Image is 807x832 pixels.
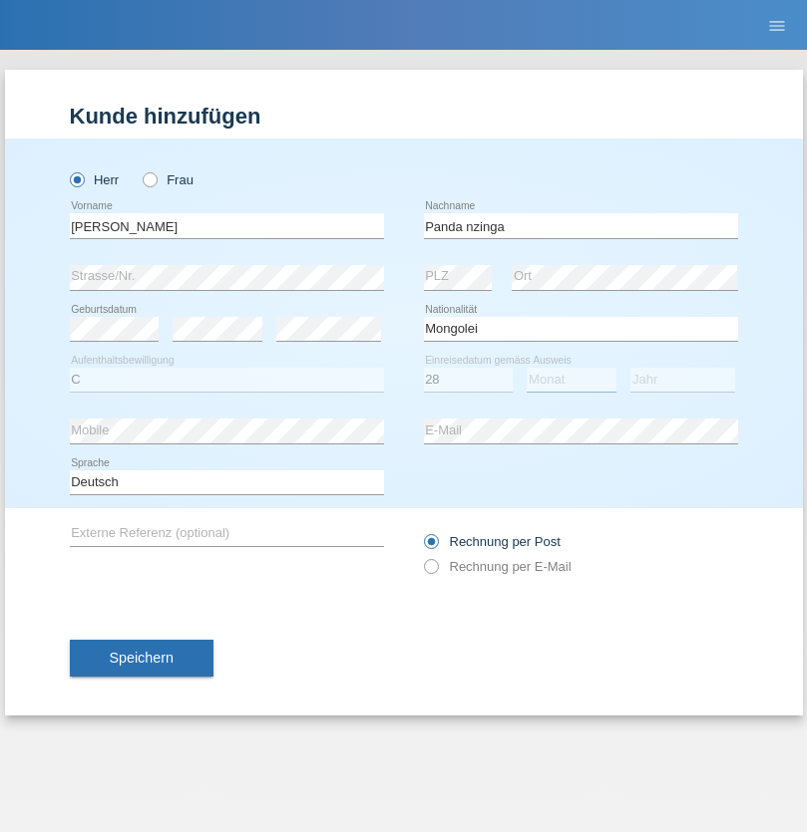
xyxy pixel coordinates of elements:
[767,16,787,36] i: menu
[143,172,156,185] input: Frau
[70,172,120,187] label: Herr
[143,172,194,187] label: Frau
[424,534,561,549] label: Rechnung per Post
[70,640,213,678] button: Speichern
[424,559,572,574] label: Rechnung per E-Mail
[757,19,797,31] a: menu
[70,172,83,185] input: Herr
[424,534,437,559] input: Rechnung per Post
[70,104,738,129] h1: Kunde hinzufügen
[424,559,437,584] input: Rechnung per E-Mail
[110,650,174,666] span: Speichern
